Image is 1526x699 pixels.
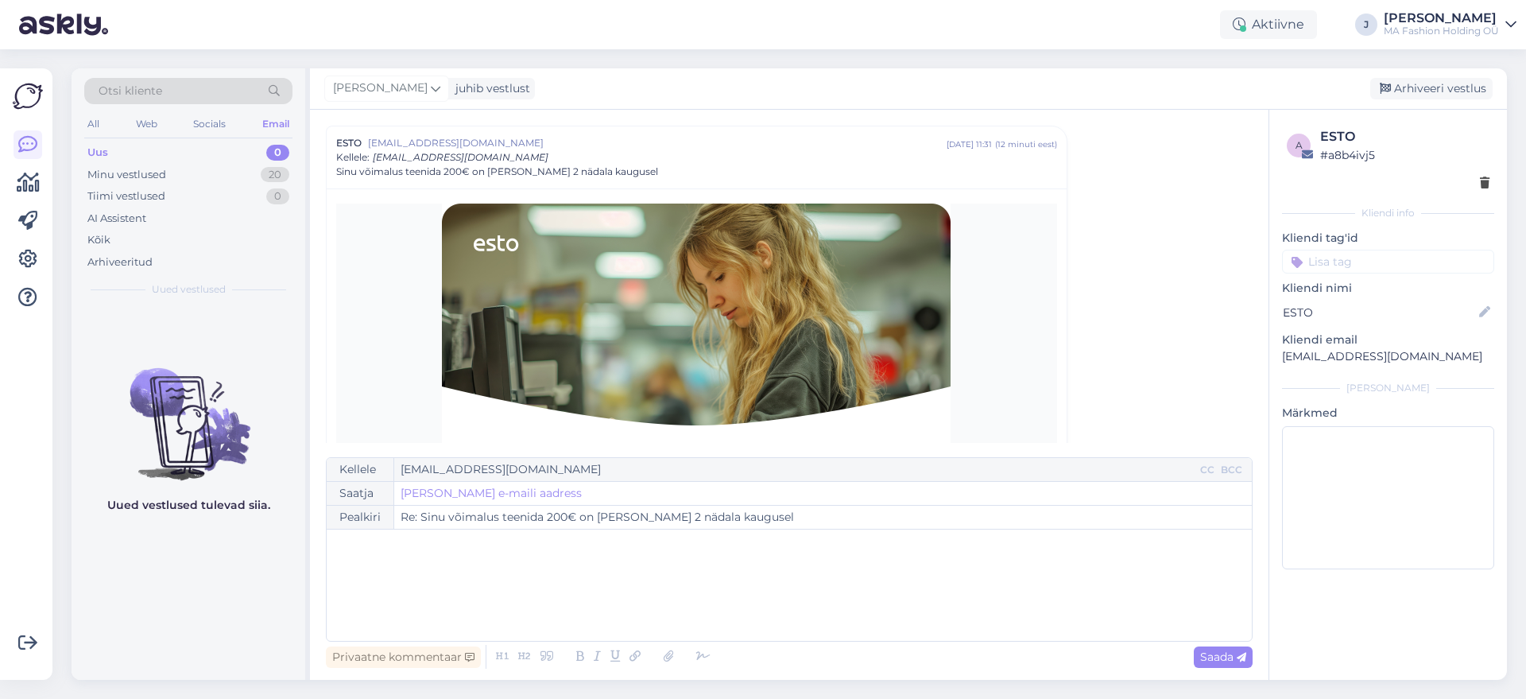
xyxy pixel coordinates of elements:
p: Märkmed [1282,405,1494,421]
div: Kõik [87,232,110,248]
div: Kellele [327,458,394,481]
div: AI Assistent [87,211,146,227]
span: [EMAIL_ADDRESS][DOMAIN_NAME] [368,136,947,150]
p: Kliendi email [1282,332,1494,348]
div: ( 12 minuti eest ) [995,138,1057,150]
img: Askly Logo [13,81,43,111]
div: [PERSON_NAME] [1384,12,1499,25]
input: Lisa nimi [1283,304,1476,321]
img: No chats [72,340,305,483]
div: ESTO [1320,127,1489,146]
div: CC [1197,463,1218,477]
p: Kliendi tag'id [1282,230,1494,247]
div: Tiimi vestlused [87,188,165,204]
div: # a8b4ivj5 [1320,146,1489,164]
input: Recepient... [394,458,1197,481]
span: ESTO [336,136,362,150]
div: Uus [87,145,108,161]
input: Lisa tag [1282,250,1494,274]
div: Pealkiri [327,506,394,529]
div: Arhiveeritud [87,254,153,270]
div: juhib vestlust [449,80,530,97]
div: Aktiivne [1220,10,1317,39]
div: Web [133,114,161,134]
div: Saatja [327,482,394,505]
span: Otsi kliente [99,83,162,99]
a: [PERSON_NAME]MA Fashion Holding OÜ [1384,12,1516,37]
div: All [84,114,103,134]
div: BCC [1218,463,1245,477]
div: Kliendi info [1282,206,1494,220]
span: a [1296,139,1303,151]
span: Uued vestlused [152,282,226,297]
input: Write subject here... [394,506,1252,529]
p: Kliendi nimi [1282,280,1494,297]
span: Sinu võimalus teenida 200€ on [PERSON_NAME] 2 nädala kaugusel [336,165,658,179]
span: Saada [1200,650,1246,664]
span: Kellele : [336,151,370,163]
a: [PERSON_NAME] e-maili aadress [401,485,582,502]
div: 20 [261,167,289,183]
div: Email [259,114,292,134]
div: Socials [190,114,229,134]
div: [DATE] 11:31 [947,138,992,150]
div: 0 [266,188,289,204]
div: J [1355,14,1377,36]
div: MA Fashion Holding OÜ [1384,25,1499,37]
div: Minu vestlused [87,167,166,183]
span: [EMAIL_ADDRESS][DOMAIN_NAME] [373,151,548,163]
p: [EMAIL_ADDRESS][DOMAIN_NAME] [1282,348,1494,365]
div: Arhiveeri vestlus [1370,78,1493,99]
span: [PERSON_NAME] [333,80,428,97]
p: Uued vestlused tulevad siia. [107,497,270,514]
div: 0 [266,145,289,161]
div: Privaatne kommentaar [326,647,481,668]
div: [PERSON_NAME] [1282,381,1494,395]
